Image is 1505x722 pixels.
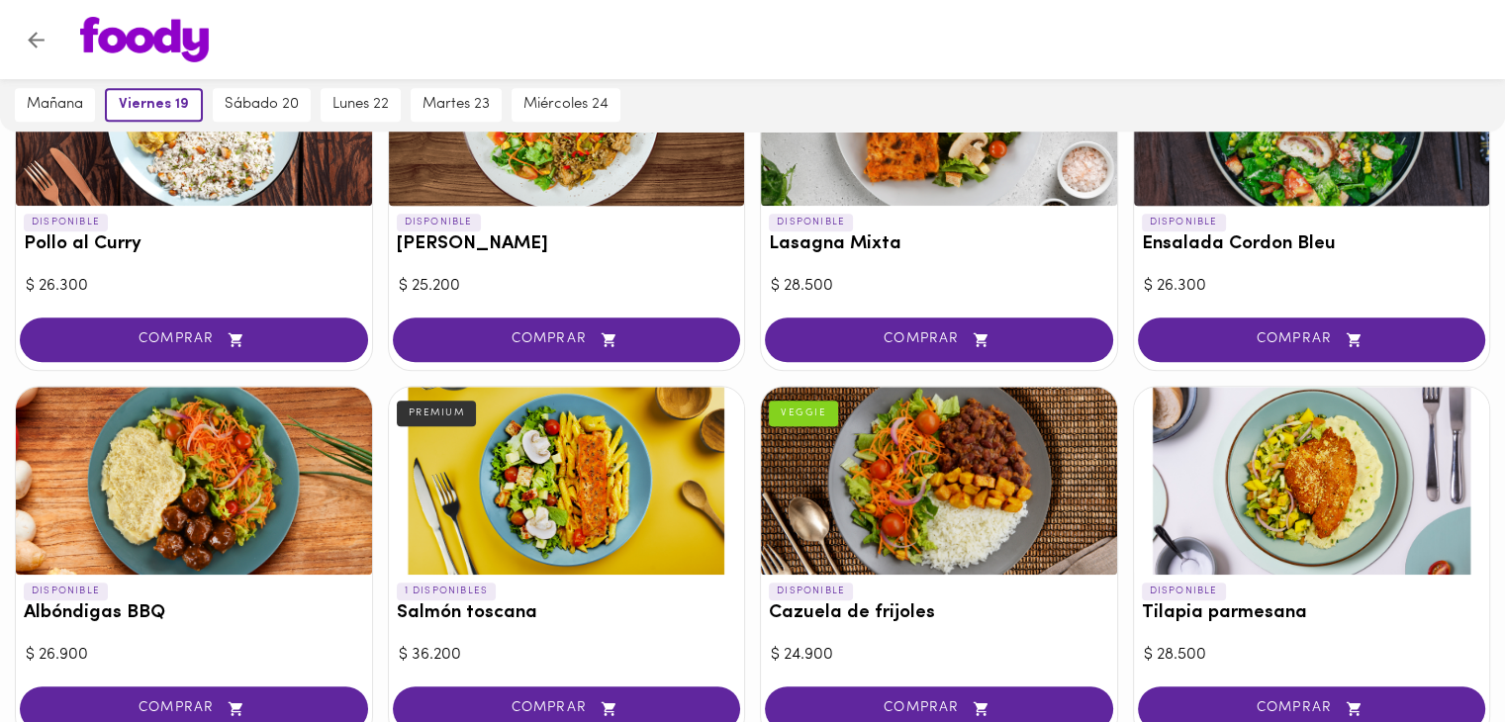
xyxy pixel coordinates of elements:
div: PREMIUM [397,401,477,426]
button: COMPRAR [765,317,1113,362]
div: $ 28.500 [1144,644,1480,667]
p: DISPONIBLE [769,214,853,231]
div: $ 26.300 [1144,275,1480,298]
div: $ 36.200 [399,644,735,667]
iframe: Messagebird Livechat Widget [1390,607,1485,702]
div: Tilapia parmesana [1134,387,1490,575]
span: lunes 22 [332,96,389,114]
div: $ 26.300 [26,275,362,298]
h3: Cazuela de frijoles [769,603,1109,624]
h3: Albóndigas BBQ [24,603,364,624]
span: COMPRAR [790,700,1088,717]
h3: [PERSON_NAME] [397,234,737,255]
h3: Salmón toscana [397,603,737,624]
button: COMPRAR [20,317,368,362]
button: mañana [15,88,95,122]
p: DISPONIBLE [24,583,108,600]
span: viernes 19 [119,96,189,114]
button: COMPRAR [393,317,741,362]
button: Volver [12,16,60,64]
span: COMPRAR [1163,331,1461,348]
h3: Pollo al Curry [24,234,364,255]
span: COMPRAR [790,331,1088,348]
span: martes 23 [423,96,490,114]
span: COMPRAR [1163,700,1461,717]
button: miércoles 24 [512,88,620,122]
h3: Lasagna Mixta [769,234,1109,255]
div: VEGGIE [769,401,838,426]
button: lunes 22 [321,88,401,122]
span: COMPRAR [418,700,716,717]
h3: Tilapia parmesana [1142,603,1482,624]
div: $ 25.200 [399,275,735,298]
span: sábado 20 [225,96,299,114]
div: $ 24.900 [771,644,1107,667]
button: COMPRAR [1138,317,1486,362]
button: viernes 19 [105,88,203,122]
p: DISPONIBLE [397,214,481,231]
div: $ 28.500 [771,275,1107,298]
h3: Ensalada Cordon Bleu [1142,234,1482,255]
img: logo.png [80,17,209,62]
p: DISPONIBLE [1142,583,1226,600]
span: COMPRAR [45,331,343,348]
button: sábado 20 [213,88,311,122]
button: martes 23 [411,88,502,122]
span: miércoles 24 [523,96,609,114]
span: COMPRAR [45,700,343,717]
div: Cazuela de frijoles [761,387,1117,575]
p: DISPONIBLE [24,214,108,231]
span: COMPRAR [418,331,716,348]
div: Albóndigas BBQ [16,387,372,575]
p: 1 DISPONIBLES [397,583,497,600]
p: DISPONIBLE [769,583,853,600]
div: Salmón toscana [389,387,745,575]
span: mañana [27,96,83,114]
p: DISPONIBLE [1142,214,1226,231]
div: $ 26.900 [26,644,362,667]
